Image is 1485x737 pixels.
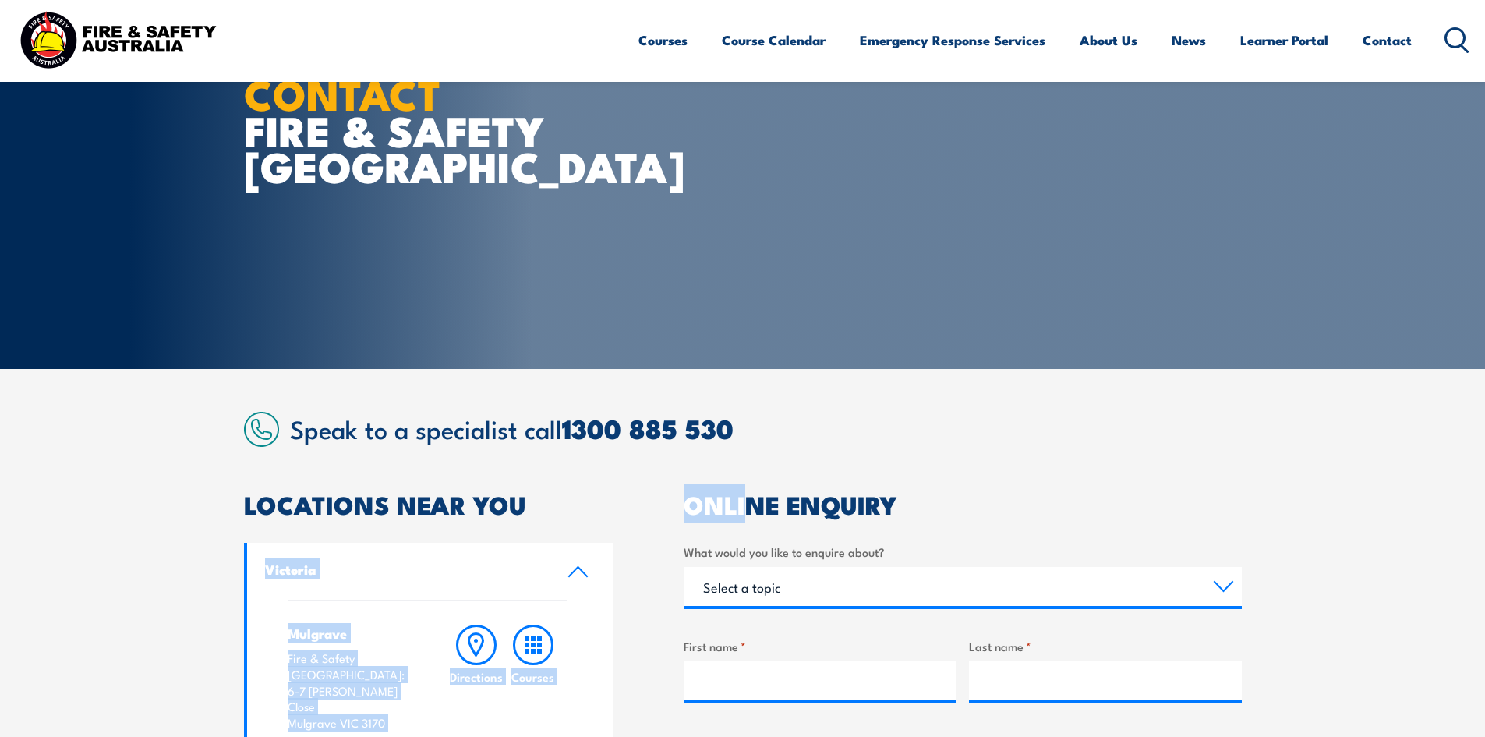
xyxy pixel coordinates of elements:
[511,668,554,685] h6: Courses
[450,668,503,685] h6: Directions
[1172,19,1206,61] a: News
[244,60,441,125] strong: CONTACT
[244,75,629,184] h1: FIRE & SAFETY [GEOGRAPHIC_DATA]
[247,543,613,600] a: Victoria
[684,493,1242,515] h2: ONLINE ENQUIRY
[684,543,1242,561] label: What would you like to enquire about?
[290,414,1242,442] h2: Speak to a specialist call
[562,407,734,448] a: 1300 885 530
[969,637,1242,655] label: Last name
[448,625,504,732] a: Directions
[265,561,544,578] h4: Victoria
[505,625,561,732] a: Courses
[244,493,613,515] h2: LOCATIONS NEAR YOU
[860,19,1045,61] a: Emergency Response Services
[288,625,418,642] h4: Mulgrave
[638,19,688,61] a: Courses
[722,19,826,61] a: Course Calendar
[288,650,418,732] p: Fire & Safety [GEOGRAPHIC_DATA]: 6-7 [PERSON_NAME] Close Mulgrave VIC 3170
[684,637,956,655] label: First name
[1080,19,1137,61] a: About Us
[1363,19,1412,61] a: Contact
[1240,19,1328,61] a: Learner Portal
